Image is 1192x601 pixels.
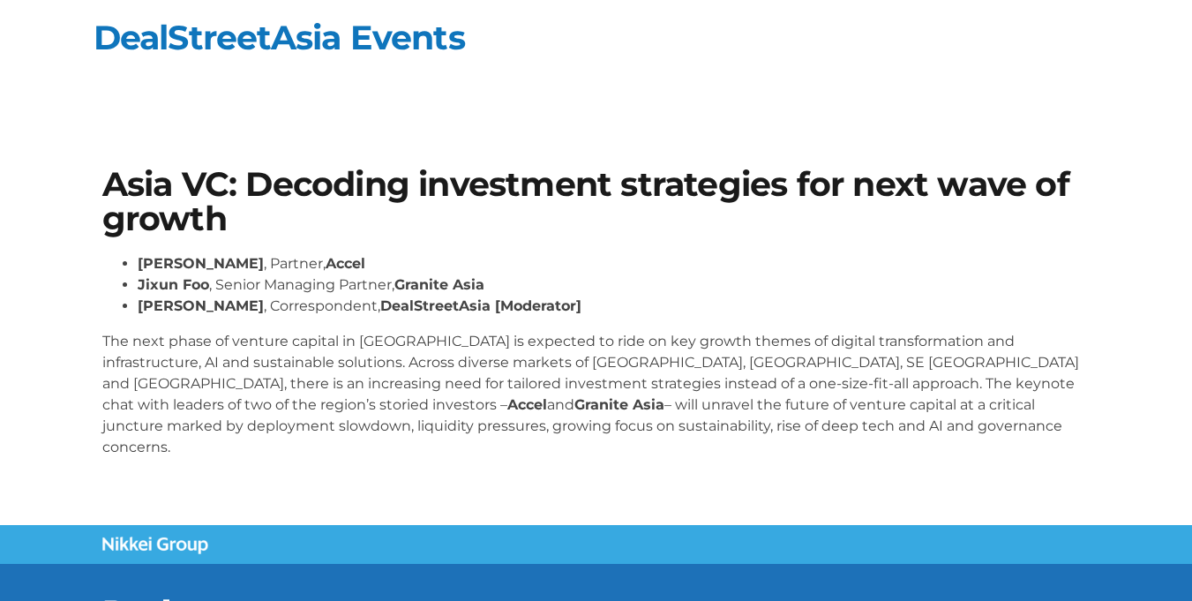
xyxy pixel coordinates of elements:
[574,396,664,413] strong: Granite Asia
[94,17,465,58] a: DealStreetAsia Events
[138,255,264,272] strong: [PERSON_NAME]
[138,276,209,293] strong: Jixun Foo
[326,255,365,272] strong: Accel
[138,296,1091,317] li: , Correspondent,
[380,297,581,314] strong: DealStreetAsia [Moderator]
[102,331,1091,458] p: The next phase of venture capital in [GEOGRAPHIC_DATA] is expected to ride on key growth themes o...
[138,274,1091,296] li: , Senior Managing Partner,
[394,276,484,293] strong: Granite Asia
[102,537,208,554] img: Nikkei Group
[138,297,264,314] strong: [PERSON_NAME]
[138,253,1091,274] li: , Partner,
[507,396,547,413] strong: Accel
[102,168,1091,236] h1: Asia VC: Decoding investment strategies for next wave of growth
